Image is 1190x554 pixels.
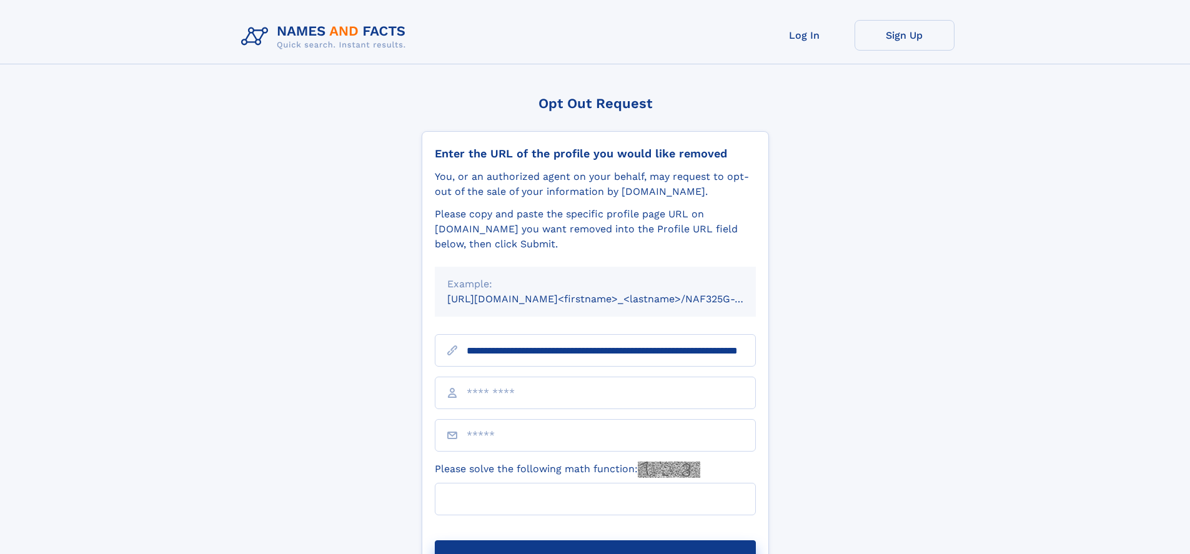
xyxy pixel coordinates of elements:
div: Enter the URL of the profile you would like removed [435,147,756,161]
small: [URL][DOMAIN_NAME]<firstname>_<lastname>/NAF325G-xxxxxxxx [447,293,780,305]
a: Log In [755,20,855,51]
a: Sign Up [855,20,954,51]
div: Opt Out Request [422,96,769,111]
div: Example: [447,277,743,292]
label: Please solve the following math function: [435,462,700,478]
div: Please copy and paste the specific profile page URL on [DOMAIN_NAME] you want removed into the Pr... [435,207,756,252]
div: You, or an authorized agent on your behalf, may request to opt-out of the sale of your informatio... [435,169,756,199]
img: Logo Names and Facts [236,20,416,54]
